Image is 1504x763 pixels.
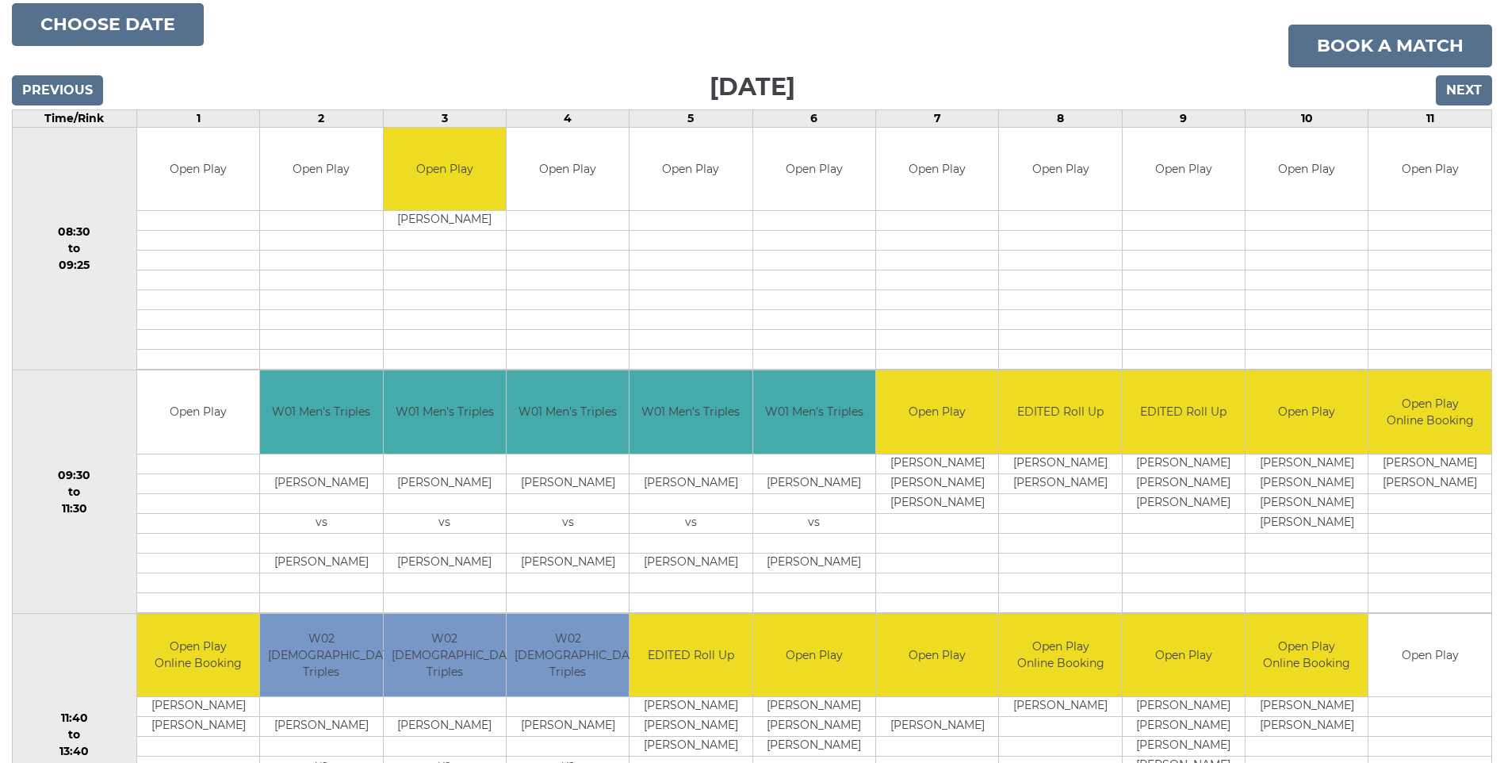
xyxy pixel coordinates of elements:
[753,697,875,717] td: [PERSON_NAME]
[260,370,382,454] td: W01 Men's Triples
[753,737,875,757] td: [PERSON_NAME]
[999,370,1121,454] td: EDITED Roll Up
[1436,75,1492,105] input: Next
[752,109,875,127] td: 6
[260,513,382,533] td: vs
[1123,614,1245,697] td: Open Play
[384,513,506,533] td: vs
[630,370,752,454] td: W01 Men's Triples
[876,474,998,493] td: [PERSON_NAME]
[1368,614,1491,697] td: Open Play
[507,717,629,737] td: [PERSON_NAME]
[1368,128,1491,211] td: Open Play
[999,128,1121,211] td: Open Play
[260,109,383,127] td: 2
[630,614,752,697] td: EDITED Roll Up
[384,553,506,573] td: [PERSON_NAME]
[384,211,506,231] td: [PERSON_NAME]
[753,614,875,697] td: Open Play
[260,717,382,737] td: [PERSON_NAME]
[260,128,382,211] td: Open Play
[1123,474,1245,493] td: [PERSON_NAME]
[507,128,629,211] td: Open Play
[999,474,1121,493] td: [PERSON_NAME]
[1246,454,1368,474] td: [PERSON_NAME]
[630,128,752,211] td: Open Play
[753,717,875,737] td: [PERSON_NAME]
[1123,128,1245,211] td: Open Play
[999,614,1121,697] td: Open Play Online Booking
[1246,513,1368,533] td: [PERSON_NAME]
[384,717,506,737] td: [PERSON_NAME]
[876,493,998,513] td: [PERSON_NAME]
[384,128,506,211] td: Open Play
[507,553,629,573] td: [PERSON_NAME]
[13,127,137,370] td: 08:30 to 09:25
[13,370,137,614] td: 09:30 to 11:30
[137,370,259,454] td: Open Play
[1122,109,1245,127] td: 9
[1246,128,1368,211] td: Open Play
[1368,370,1491,454] td: Open Play Online Booking
[136,109,259,127] td: 1
[1246,717,1368,737] td: [PERSON_NAME]
[1368,474,1491,493] td: [PERSON_NAME]
[876,614,998,697] td: Open Play
[384,474,506,493] td: [PERSON_NAME]
[876,109,999,127] td: 7
[1246,697,1368,717] td: [PERSON_NAME]
[1246,370,1368,454] td: Open Play
[753,513,875,533] td: vs
[876,717,998,737] td: [PERSON_NAME]
[1368,109,1492,127] td: 11
[384,370,506,454] td: W01 Men's Triples
[753,474,875,493] td: [PERSON_NAME]
[1246,474,1368,493] td: [PERSON_NAME]
[876,370,998,454] td: Open Play
[507,614,629,697] td: W02 [DEMOGRAPHIC_DATA] Triples
[384,614,506,697] td: W02 [DEMOGRAPHIC_DATA] Triples
[876,454,998,474] td: [PERSON_NAME]
[507,474,629,493] td: [PERSON_NAME]
[753,370,875,454] td: W01 Men's Triples
[630,553,752,573] td: [PERSON_NAME]
[1123,370,1245,454] td: EDITED Roll Up
[507,370,629,454] td: W01 Men's Triples
[753,553,875,573] td: [PERSON_NAME]
[1288,25,1492,67] a: Book a match
[630,717,752,737] td: [PERSON_NAME]
[1123,717,1245,737] td: [PERSON_NAME]
[260,553,382,573] td: [PERSON_NAME]
[13,109,137,127] td: Time/Rink
[1123,493,1245,513] td: [PERSON_NAME]
[12,3,204,46] button: Choose date
[1246,614,1368,697] td: Open Play Online Booking
[1123,454,1245,474] td: [PERSON_NAME]
[137,128,259,211] td: Open Play
[12,75,103,105] input: Previous
[753,128,875,211] td: Open Play
[630,474,752,493] td: [PERSON_NAME]
[137,697,259,717] td: [PERSON_NAME]
[260,474,382,493] td: [PERSON_NAME]
[630,513,752,533] td: vs
[999,109,1122,127] td: 8
[137,717,259,737] td: [PERSON_NAME]
[630,697,752,717] td: [PERSON_NAME]
[999,454,1121,474] td: [PERSON_NAME]
[1368,454,1491,474] td: [PERSON_NAME]
[383,109,506,127] td: 3
[506,109,629,127] td: 4
[630,109,752,127] td: 5
[1123,697,1245,717] td: [PERSON_NAME]
[1123,737,1245,757] td: [PERSON_NAME]
[1246,109,1368,127] td: 10
[630,737,752,757] td: [PERSON_NAME]
[1246,493,1368,513] td: [PERSON_NAME]
[507,513,629,533] td: vs
[999,697,1121,717] td: [PERSON_NAME]
[137,614,259,697] td: Open Play Online Booking
[260,614,382,697] td: W02 [DEMOGRAPHIC_DATA] Triples
[876,128,998,211] td: Open Play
